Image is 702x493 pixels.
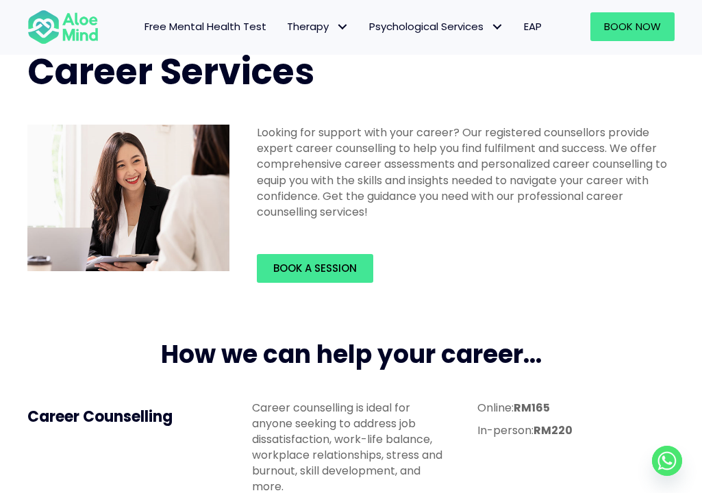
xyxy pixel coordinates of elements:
h4: Career Counselling [27,407,225,428]
a: Psychological ServicesPsychological Services: submenu [359,12,514,41]
span: Therapy [287,19,349,34]
strong: RM220 [534,422,573,438]
a: Book Now [590,12,675,41]
span: EAP [524,19,542,34]
span: Psychological Services [369,19,503,34]
strong: RM165 [514,400,550,416]
span: Free Mental Health Test [145,19,266,34]
span: Book a session [273,261,357,275]
p: In-person: [477,422,675,438]
span: Psychological Services: submenu [487,17,507,37]
img: Aloe mind Logo [27,9,99,45]
a: Free Mental Health Test [134,12,277,41]
img: Career counselling [27,125,229,271]
span: Book Now [604,19,661,34]
a: EAP [514,12,552,41]
p: Looking for support with your career? Our registered counsellors provide expert career counsellin... [257,125,668,220]
span: Therapy: submenu [332,17,352,37]
a: Book a session [257,254,373,283]
p: Online: [477,400,675,416]
span: Career Services [27,47,314,97]
a: TherapyTherapy: submenu [277,12,359,41]
span: How we can help your career... [161,337,542,372]
a: Whatsapp [652,446,682,476]
nav: Menu [112,12,552,41]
